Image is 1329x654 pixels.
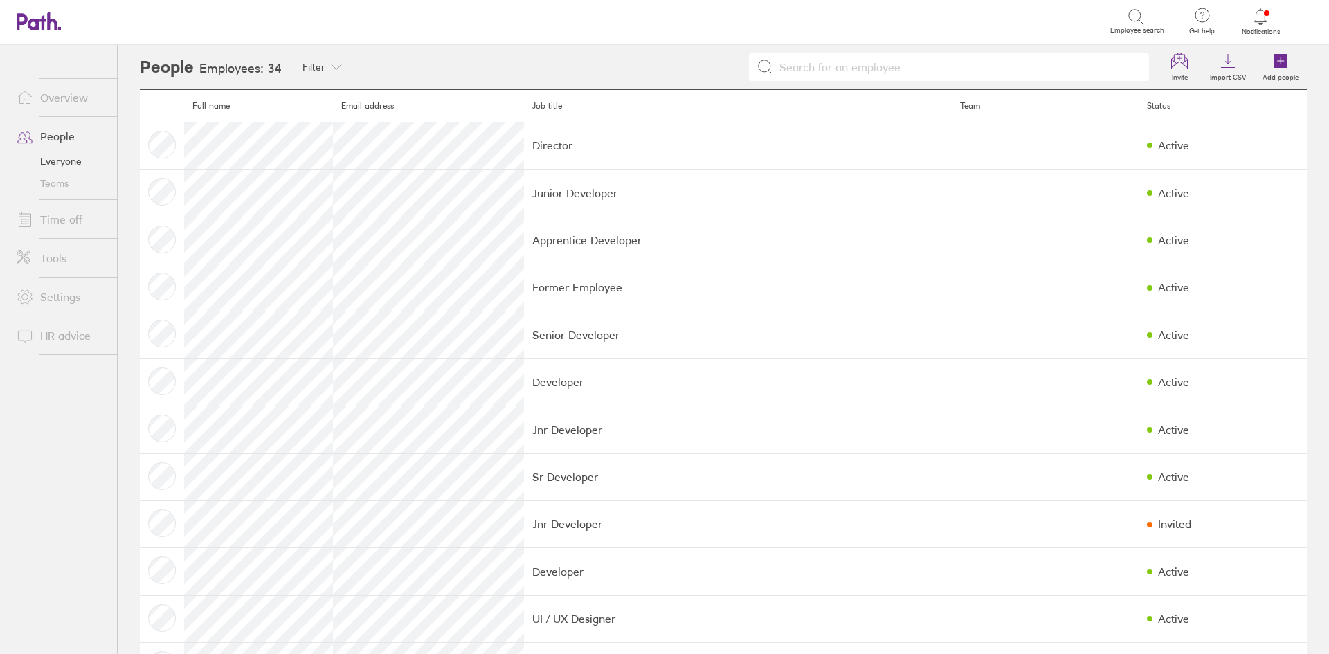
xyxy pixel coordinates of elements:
[1254,45,1307,89] a: Add people
[524,453,952,500] td: Sr Developer
[524,358,952,406] td: Developer
[1158,187,1189,199] div: Active
[140,45,194,89] h2: People
[1158,376,1189,388] div: Active
[1158,329,1189,341] div: Active
[6,150,117,172] a: Everyone
[524,595,952,642] td: UI / UX Designer
[524,217,952,264] td: Apprentice Developer
[524,264,952,311] td: Former Employee
[1158,518,1191,530] div: Invited
[199,62,282,76] h3: Employees: 34
[1158,234,1189,246] div: Active
[1164,69,1196,82] label: Invite
[6,244,117,272] a: Tools
[1158,139,1189,152] div: Active
[524,500,952,547] td: Jnr Developer
[1110,26,1164,35] span: Employee search
[524,90,952,122] th: Job title
[524,122,952,169] td: Director
[1238,28,1283,36] span: Notifications
[1158,281,1189,293] div: Active
[952,90,1139,122] th: Team
[1179,27,1224,35] span: Get help
[1139,90,1307,122] th: Status
[524,311,952,358] td: Senior Developer
[1238,7,1283,36] a: Notifications
[774,54,1141,80] input: Search for an employee
[6,283,117,311] a: Settings
[6,206,117,233] a: Time off
[524,548,952,595] td: Developer
[524,406,952,453] td: Jnr Developer
[1158,471,1189,483] div: Active
[1254,69,1307,82] label: Add people
[302,62,325,73] span: Filter
[6,172,117,194] a: Teams
[6,122,117,150] a: People
[1158,612,1189,625] div: Active
[6,84,117,111] a: Overview
[1158,565,1189,578] div: Active
[184,90,333,122] th: Full name
[333,90,524,122] th: Email address
[1202,45,1254,89] a: Import CSV
[6,322,117,349] a: HR advice
[155,15,190,27] div: Search
[1157,45,1202,89] a: Invite
[1202,69,1254,82] label: Import CSV
[1158,424,1189,436] div: Active
[524,170,952,217] td: Junior Developer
